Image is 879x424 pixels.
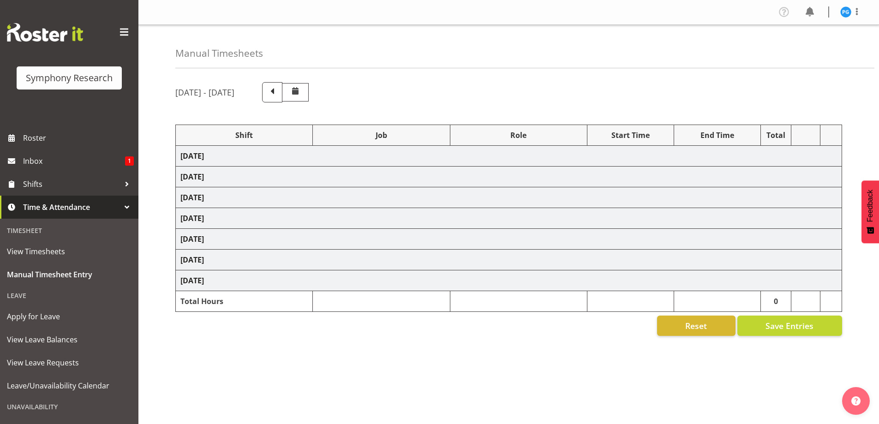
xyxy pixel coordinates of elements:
span: Manual Timesheet Entry [7,268,132,281]
td: 0 [760,291,791,312]
a: Manual Timesheet Entry [2,263,136,286]
span: Shifts [23,177,120,191]
img: patricia-gilmour9541.jpg [840,6,851,18]
button: Feedback - Show survey [861,180,879,243]
td: [DATE] [176,250,842,270]
div: Leave [2,286,136,305]
td: [DATE] [176,146,842,167]
span: Apply for Leave [7,310,132,323]
span: View Leave Balances [7,333,132,346]
td: Total Hours [176,291,313,312]
div: Unavailability [2,397,136,416]
h5: [DATE] - [DATE] [175,87,234,97]
div: Role [455,130,582,141]
div: End Time [679,130,756,141]
span: Inbox [23,154,125,168]
a: Leave/Unavailability Calendar [2,374,136,397]
button: Save Entries [737,316,842,336]
div: Timesheet [2,221,136,240]
h4: Manual Timesheets [175,48,263,59]
td: [DATE] [176,208,842,229]
div: Total [765,130,787,141]
div: Symphony Research [26,71,113,85]
span: Leave/Unavailability Calendar [7,379,132,393]
a: Apply for Leave [2,305,136,328]
a: View Leave Balances [2,328,136,351]
div: Shift [180,130,308,141]
span: View Timesheets [7,245,132,258]
span: Save Entries [765,320,813,332]
span: 1 [125,156,134,166]
div: Job [317,130,445,141]
img: Rosterit website logo [7,23,83,42]
td: [DATE] [176,229,842,250]
td: [DATE] [176,167,842,187]
span: Roster [23,131,134,145]
span: View Leave Requests [7,356,132,370]
td: [DATE] [176,270,842,291]
td: [DATE] [176,187,842,208]
div: Start Time [592,130,669,141]
span: Feedback [866,190,874,222]
img: help-xxl-2.png [851,396,861,406]
a: View Timesheets [2,240,136,263]
button: Reset [657,316,735,336]
span: Reset [685,320,707,332]
span: Time & Attendance [23,200,120,214]
a: View Leave Requests [2,351,136,374]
